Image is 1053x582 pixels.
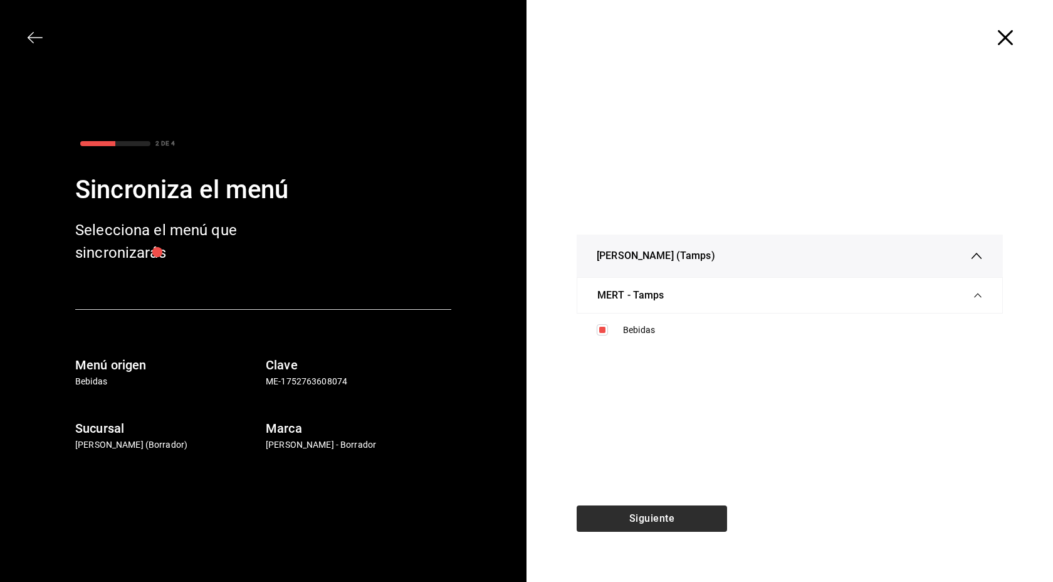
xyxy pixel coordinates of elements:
h6: Sucursal [75,418,261,438]
p: ME-1752763608074 [266,375,451,388]
p: [PERSON_NAME] (Borrador) [75,438,261,452]
h6: Menú origen [75,355,261,375]
div: Sincroniza el menú [75,171,451,209]
p: [PERSON_NAME] - Borrador [266,438,451,452]
p: Bebidas [75,375,261,388]
div: Bebidas [623,324,983,337]
button: Siguiente [577,505,727,532]
div: 2 DE 4 [155,139,175,148]
div: Selecciona el menú que sincronizarás [75,219,276,264]
h6: Clave [266,355,451,375]
h6: Marca [266,418,451,438]
span: [PERSON_NAME] (Tamps) [597,248,715,263]
span: MERT - Tamps [597,288,664,303]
